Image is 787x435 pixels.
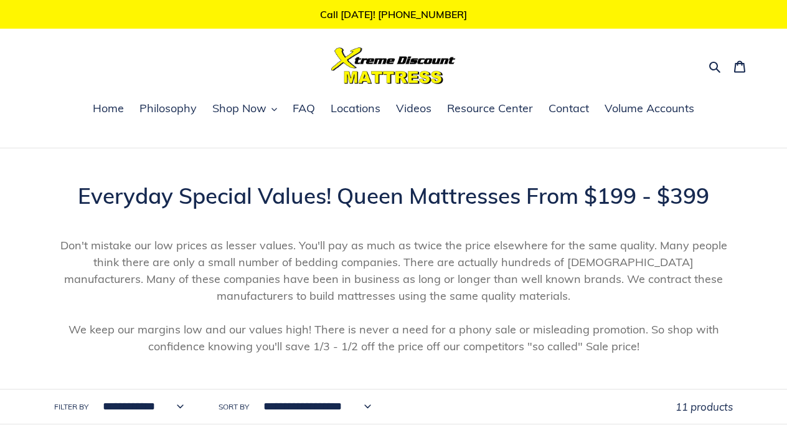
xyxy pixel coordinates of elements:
[390,100,438,118] a: Videos
[331,101,380,116] span: Locations
[549,101,589,116] span: Contact
[542,100,595,118] a: Contact
[206,100,283,118] button: Shop Now
[78,182,709,209] span: Everyday Special Values! Queen Mattresses From $199 - $399
[293,101,315,116] span: FAQ
[212,101,266,116] span: Shop Now
[68,322,719,353] span: We keep our margins low and our values high! There is never a need for a phony sale or misleading...
[441,100,539,118] a: Resource Center
[93,101,124,116] span: Home
[396,101,431,116] span: Videos
[87,100,130,118] a: Home
[54,401,88,413] label: Filter by
[447,101,533,116] span: Resource Center
[219,401,249,413] label: Sort by
[286,100,321,118] a: FAQ
[324,100,387,118] a: Locations
[133,100,203,118] a: Philosophy
[676,400,733,413] span: 11 products
[60,238,727,303] span: Don't mistake our low prices as lesser values. You'll pay as much as twice the price elsewhere fo...
[139,101,197,116] span: Philosophy
[598,100,700,118] a: Volume Accounts
[605,101,694,116] span: Volume Accounts
[331,47,456,84] img: Xtreme Discount Mattress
